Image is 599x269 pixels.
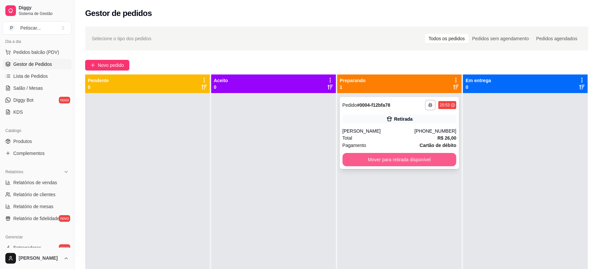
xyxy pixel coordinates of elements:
button: [PERSON_NAME] [3,250,72,266]
a: KDS [3,107,72,117]
span: Selecione o tipo dos pedidos [92,35,151,42]
div: 20:53 [440,102,450,108]
div: Petiscar ... [20,25,41,31]
div: Pedidos agendados [532,34,581,43]
span: Gestor de Pedidos [13,61,52,67]
span: Pagamento [343,142,367,149]
div: Dia a dia [3,36,72,47]
a: Relatório de fidelidadenovo [3,213,72,224]
p: 0 [88,84,109,90]
span: Relatório de clientes [13,191,56,198]
button: Mover para retirada disponível [343,153,457,166]
a: Salão / Mesas [3,83,72,93]
span: Pedidos balcão (PDV) [13,49,59,56]
p: 1 [340,84,366,90]
div: Retirada [394,116,413,122]
h2: Gestor de pedidos [85,8,152,19]
a: Relatórios de vendas [3,177,72,188]
span: plus [90,63,95,67]
div: [PHONE_NUMBER] [414,128,456,134]
p: Preparando [340,77,366,84]
strong: Cartão de débito [420,143,456,148]
span: Relatórios de vendas [13,179,57,186]
p: 0 [466,84,491,90]
div: Todos os pedidos [425,34,469,43]
span: Relatório de mesas [13,203,54,210]
span: Complementos [13,150,45,157]
p: 0 [214,84,228,90]
span: Salão / Mesas [13,85,43,91]
a: Gestor de Pedidos [3,59,72,69]
span: Relatórios [5,169,23,175]
strong: R$ 26,00 [437,135,456,141]
span: Produtos [13,138,32,145]
a: Relatório de clientes [3,189,72,200]
div: [PERSON_NAME] [343,128,415,134]
span: Relatório de fidelidade [13,215,60,222]
span: Sistema de Gestão [19,11,69,16]
button: Novo pedido [85,60,129,70]
span: Diggy Bot [13,97,34,103]
div: Pedidos sem agendamento [469,34,532,43]
span: KDS [13,109,23,115]
div: Gerenciar [3,232,72,242]
a: DiggySistema de Gestão [3,3,72,19]
span: [PERSON_NAME] [19,255,61,261]
button: Pedidos balcão (PDV) [3,47,72,58]
span: Lista de Pedidos [13,73,48,79]
span: Pedido [343,102,357,108]
a: Complementos [3,148,72,159]
span: P [8,25,15,31]
div: Catálogo [3,125,72,136]
p: Pendente [88,77,109,84]
a: Produtos [3,136,72,147]
a: Lista de Pedidos [3,71,72,81]
strong: # 0004-f12bfa78 [357,102,390,108]
a: Entregadoresnovo [3,242,72,253]
span: Total [343,134,353,142]
a: Diggy Botnovo [3,95,72,105]
p: Em entrega [466,77,491,84]
a: Relatório de mesas [3,201,72,212]
p: Aceito [214,77,228,84]
span: Novo pedido [98,62,124,69]
button: Select a team [3,21,72,35]
span: Diggy [19,5,69,11]
span: Entregadores [13,244,41,251]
